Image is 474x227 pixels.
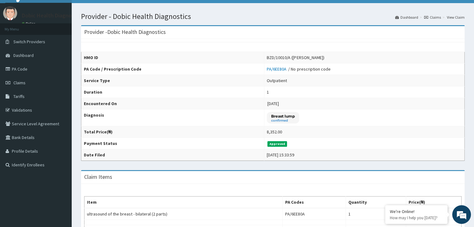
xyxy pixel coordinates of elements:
[267,152,294,158] div: [DATE] 15:33:59
[282,208,346,220] td: PA/6EE80A
[3,6,17,20] img: User Image
[81,98,264,109] th: Encountered On
[267,77,287,84] div: Outpatient
[81,75,264,86] th: Service Type
[84,174,112,180] h3: Claim Items
[13,39,45,44] span: Switch Providers
[81,149,264,161] th: Date Filed
[395,15,418,20] a: Dashboard
[22,21,37,26] a: Online
[267,54,324,61] div: BZD/10010/A ([PERSON_NAME])
[424,15,441,20] a: Claims
[13,94,25,99] span: Tariffs
[390,209,443,214] div: We're Online!
[271,113,295,119] p: Breast lump
[84,208,283,220] td: ultrasound of the breast - bilateral (2 parts)
[22,13,83,18] p: Dobic Health Diagnostics
[81,86,264,98] th: Duration
[267,89,269,95] div: 1
[81,52,264,63] th: HMO ID
[81,138,264,149] th: Payment Status
[84,29,166,35] h3: Provider - Dobic Health Diagnostics
[81,126,264,138] th: Total Price(₦)
[81,109,264,126] th: Diagnosis
[81,12,465,21] h1: Provider - Dobic Health Diagnostics
[346,208,406,220] td: 1
[13,53,34,58] span: Dashboard
[390,215,443,220] p: How may I help you today?
[267,66,330,72] div: / No prescription code
[267,141,287,147] span: Approved
[267,101,279,106] span: [DATE]
[84,197,283,208] th: Item
[282,197,346,208] th: PA Codes
[81,63,264,75] th: PA Code / Prescription Code
[346,197,406,208] th: Quantity
[406,197,462,208] th: Price(₦)
[447,15,465,20] a: View Claim
[267,129,282,135] div: 8,352.00
[271,119,295,122] small: confirmed
[267,66,288,72] a: PA/6EE80A
[13,80,26,86] span: Claims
